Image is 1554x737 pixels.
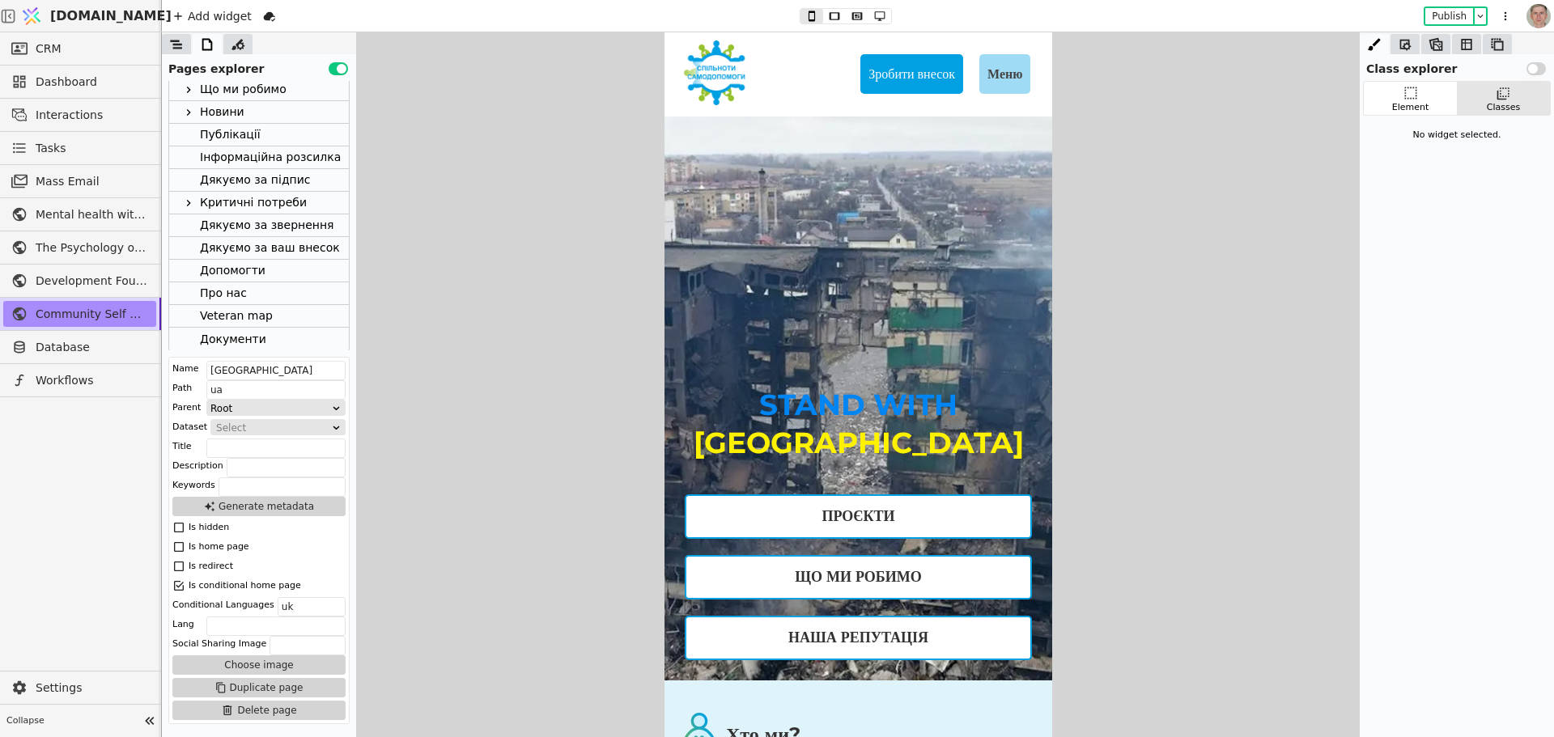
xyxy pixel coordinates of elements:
[169,192,349,214] div: Критичні потреби
[6,714,138,728] span: Collapse
[20,392,367,430] div: [GEOGRAPHIC_DATA]
[169,101,349,124] div: Новини
[315,22,366,61] div: Меню
[200,282,247,304] div: Про нас
[162,54,356,78] div: Pages explorer
[169,305,349,328] div: Veteran map
[3,235,156,260] a: The Psychology of War
[172,678,346,697] button: Duplicate page
[20,462,367,506] a: Проєкти
[3,334,156,360] a: Database
[169,169,349,192] div: Дякуємо за підпис
[3,69,156,95] a: Dashboard
[3,36,156,61] a: CRM
[36,273,148,290] span: Development Foundation
[189,578,301,594] div: Is conditional home page
[200,305,273,327] div: Veteran map
[16,1,162,32] a: [DOMAIN_NAME]
[172,458,223,474] div: Description
[36,372,148,389] span: Workflows
[172,361,198,377] div: Name
[172,400,201,416] div: Parent
[169,124,349,146] div: Публікації
[172,636,266,652] div: Social Sharing Image
[200,101,244,123] div: Новини
[36,40,62,57] span: CRM
[172,380,192,396] div: Path
[172,655,346,675] button: Choose image
[169,214,349,237] div: Дякуємо за звернення
[3,201,156,227] a: Mental health without prejudice project
[36,107,148,124] span: Interactions
[172,597,274,613] div: Conditional Languages
[20,523,367,567] a: Що ми робимо
[200,169,311,191] div: Дякуємо за підпис
[3,168,156,194] a: Mass Email
[200,214,334,236] div: Дякуємо за звернення
[200,146,341,168] div: Інформаційна розсилка
[169,328,349,350] div: Документи
[169,237,349,260] div: Дякуємо за ваш внесок
[62,690,136,720] div: Хто ми?
[1360,54,1554,78] div: Class explorer
[200,124,261,146] div: Публікації
[169,78,349,101] div: Що ми робимо
[172,477,215,493] div: Keywords
[169,146,349,169] div: Інформаційна розсилка
[216,420,329,436] div: Select
[3,268,156,294] a: Development Foundation
[172,616,194,633] div: Lang
[210,400,331,415] div: Root
[3,367,156,393] a: Workflows
[36,680,148,697] span: Settings
[169,282,349,305] div: Про нас
[200,237,340,259] div: Дякуємо за ваш внесок
[172,438,192,455] div: Title
[1425,8,1473,24] button: Publish
[36,206,148,223] span: Mental health without prejudice project
[157,475,230,493] div: Проєкти
[1526,4,1551,28] img: 1560949290925-CROPPED-IMG_0201-2-.jpg
[20,583,367,628] a: Наша репутація
[124,596,264,614] div: Наша репутація
[172,701,346,720] button: Delete page
[196,22,299,61] a: Зробити внесок
[3,102,156,128] a: Interactions
[16,680,53,720] img: 1648415192550-friends-icon.svg
[200,192,307,214] div: Критичні потреби
[36,239,148,256] span: The Psychology of War
[204,34,291,49] p: Зробити внесок
[200,260,265,282] div: Допомогти
[189,558,233,574] div: Is redirect
[36,339,148,356] span: Database
[1487,101,1520,115] div: Classes
[169,260,349,282] div: Допомогти
[1392,101,1429,115] div: Element
[1363,122,1551,149] div: No widget selected.
[50,6,172,26] span: [DOMAIN_NAME]
[3,135,156,161] a: Tasks
[172,497,346,516] button: Generate metadata
[19,1,44,32] img: Logo
[36,173,148,190] span: Mass Email
[16,8,86,73] img: 1645348525502-logo-Uk-180.png
[36,306,148,323] span: Community Self Help
[168,6,257,26] div: Add widget
[189,519,229,536] div: Is hidden
[200,328,266,350] div: Документи
[3,675,156,701] a: Settings
[36,140,66,157] span: Tasks
[20,354,367,392] div: STAND WITH
[36,74,148,91] span: Dashboard
[3,301,156,327] a: Community Self Help
[200,78,287,100] div: Що ми робимо
[189,539,249,555] div: Is home page
[130,536,257,553] div: Що ми робимо
[172,419,207,435] div: Dataset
